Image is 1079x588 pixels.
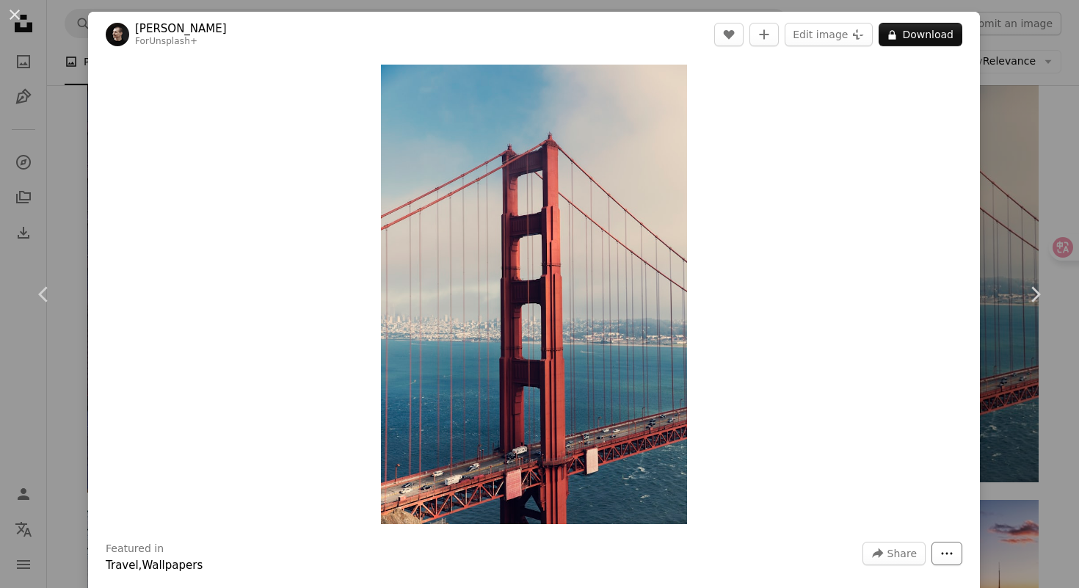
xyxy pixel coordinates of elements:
a: Unsplash+ [149,36,197,46]
button: Zoom in on this image [381,65,687,524]
div: For [135,36,227,48]
a: Travel [106,559,139,572]
span: Share [887,542,917,565]
a: [PERSON_NAME] [135,21,227,36]
span: , [139,559,142,572]
a: Next [991,224,1079,365]
button: Download [879,23,962,46]
button: Edit image [785,23,873,46]
button: More Actions [931,542,962,565]
button: Like [714,23,744,46]
img: a view of the golden gate bridge in san francisco [381,65,687,524]
a: Wallpapers [142,559,203,572]
button: Share this image [862,542,926,565]
h3: Featured in [106,542,164,556]
img: Go to Joshua Earle's profile [106,23,129,46]
button: Add to Collection [749,23,779,46]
